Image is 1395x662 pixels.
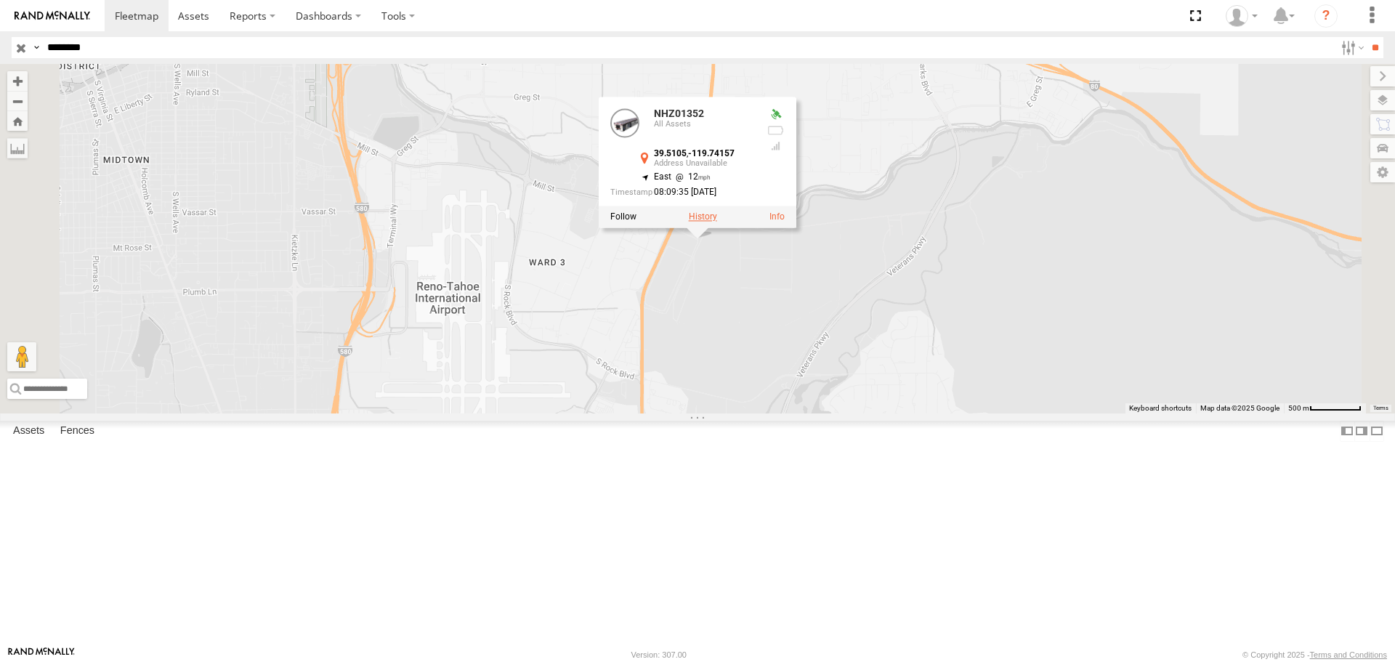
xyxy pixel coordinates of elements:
label: Measure [7,138,28,158]
button: Keyboard shortcuts [1129,403,1192,413]
a: Terms (opens in new tab) [1373,405,1388,411]
div: All Assets [654,121,756,129]
span: Map data ©2025 Google [1200,404,1279,412]
label: Dock Summary Table to the Left [1340,421,1354,442]
label: Search Filter Options [1335,37,1367,58]
div: Date/time of location update [610,188,756,198]
div: Zulema McIntosch [1221,5,1263,27]
label: Fences [53,421,102,442]
button: Drag Pegman onto the map to open Street View [7,342,36,371]
label: Assets [6,421,52,442]
div: , [654,150,756,168]
div: Valid GPS Fix [767,109,785,121]
button: Zoom in [7,71,28,91]
a: NHZ01352 [654,108,704,120]
label: Hide Summary Table [1370,421,1384,442]
label: Map Settings [1370,162,1395,182]
button: Zoom out [7,91,28,111]
a: View Asset Details [610,109,639,138]
label: Dock Summary Table to the Right [1354,421,1369,442]
div: © Copyright 2025 - [1242,650,1387,659]
label: Search Query [31,37,42,58]
a: View Asset Details [769,212,785,222]
span: 500 m [1288,404,1309,412]
span: East [654,172,671,182]
button: Zoom Home [7,111,28,131]
strong: -119.74157 [688,149,735,159]
div: No battery health information received from this device. [767,125,785,137]
i: ? [1314,4,1338,28]
img: rand-logo.svg [15,11,90,21]
div: Version: 307.00 [631,650,687,659]
a: Visit our Website [8,647,75,662]
strong: 39.5105 [654,149,687,159]
button: Map Scale: 500 m per 68 pixels [1284,403,1366,413]
a: Terms and Conditions [1310,650,1387,659]
label: View Asset History [689,212,717,222]
div: Last Event GSM Signal Strength [767,141,785,153]
label: Realtime tracking of Asset [610,212,636,222]
span: 12 [671,172,711,182]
